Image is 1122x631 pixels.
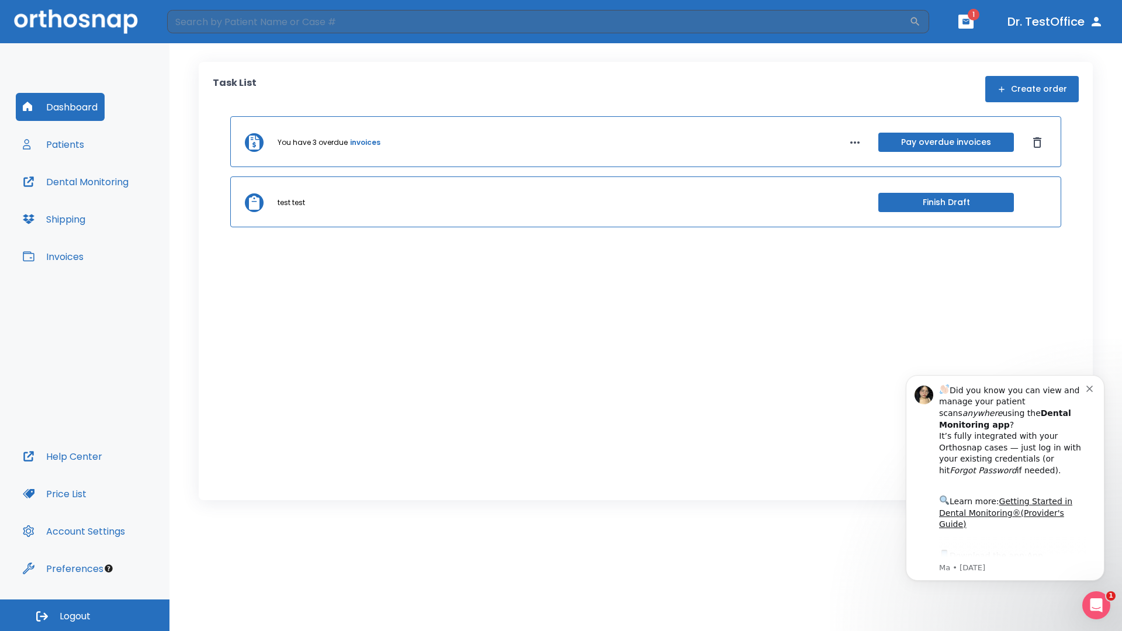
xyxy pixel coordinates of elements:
[878,193,1014,212] button: Finish Draft
[213,76,257,102] p: Task List
[16,517,132,545] button: Account Settings
[985,76,1079,102] button: Create order
[16,130,91,158] button: Patients
[167,10,909,33] input: Search by Patient Name or Case #
[1028,133,1047,152] button: Dismiss
[14,9,138,33] img: Orthosnap
[968,9,979,20] span: 1
[278,137,348,148] p: You have 3 overdue
[16,93,105,121] button: Dashboard
[350,137,380,148] a: invoices
[16,168,136,196] button: Dental Monitoring
[60,610,91,623] span: Logout
[1082,591,1110,619] iframe: Intercom live chat
[16,554,110,583] button: Preferences
[878,133,1014,152] button: Pay overdue invoices
[16,205,92,233] button: Shipping
[888,360,1122,625] iframe: Intercom notifications message
[1106,591,1116,601] span: 1
[1003,11,1108,32] button: Dr. TestOffice
[16,442,109,470] button: Help Center
[103,563,114,574] div: Tooltip anchor
[16,242,91,271] button: Invoices
[278,197,305,208] p: test test
[16,480,93,508] button: Price List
